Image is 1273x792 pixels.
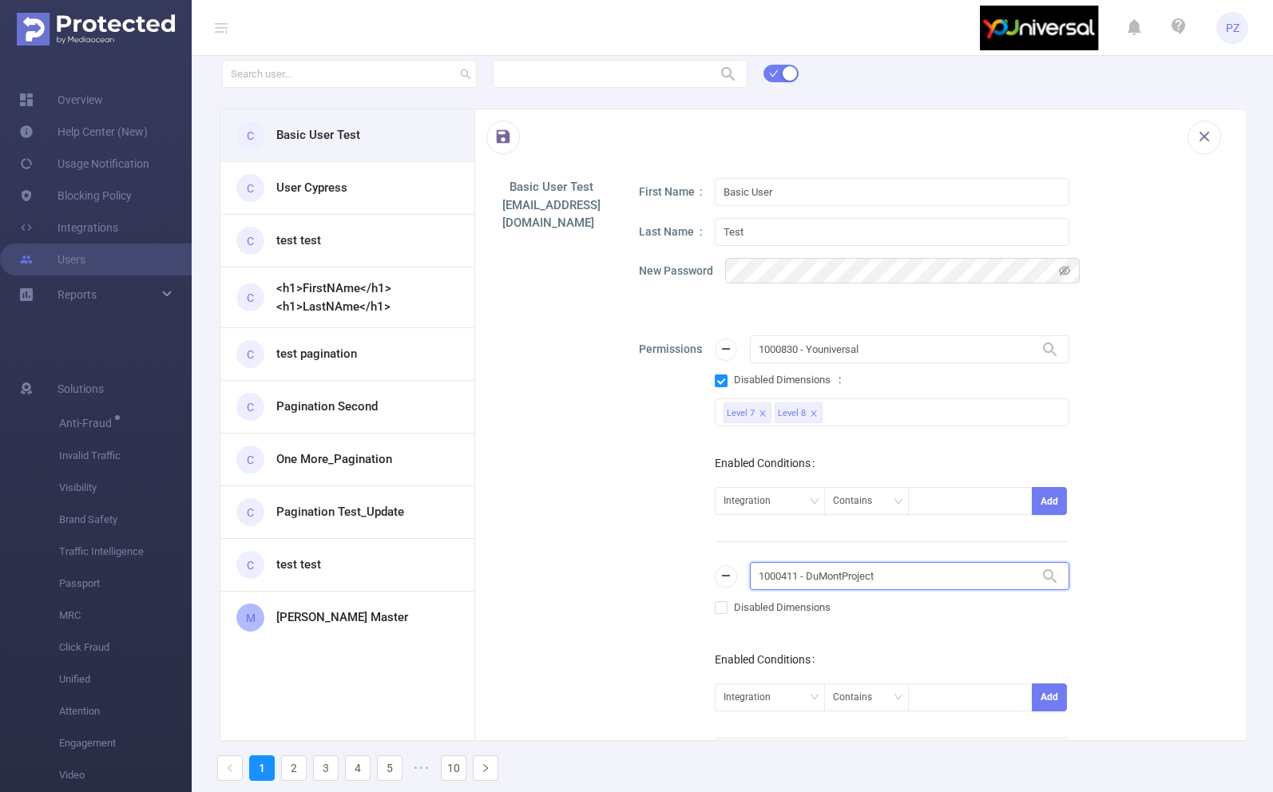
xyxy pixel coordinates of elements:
[460,69,471,80] i: icon: search
[377,755,403,781] li: 5
[276,556,321,574] h3: test test
[442,756,466,780] a: 10
[247,444,254,476] span: C
[217,755,243,781] li: Previous Page
[276,608,408,627] h3: [PERSON_NAME] Master
[810,692,819,703] i: icon: down
[810,410,818,419] i: icon: close
[58,288,97,301] span: Reports
[502,196,601,232] h1: [EMAIL_ADDRESS][DOMAIN_NAME]
[728,601,837,613] span: Disabled Dimensions
[276,345,357,363] h3: test pagination
[276,232,321,250] h3: test test
[276,126,360,145] h3: Basic User Test
[222,60,477,88] input: Search user...
[778,403,806,424] div: Level 8
[473,755,498,781] li: Next Page
[276,279,446,315] h3: <h1>FirstNAme</h1> <h1>LastNAme</h1>
[247,549,254,581] span: C
[19,212,118,244] a: Integrations
[19,244,85,275] a: Users
[281,755,307,781] li: 2
[441,755,466,781] li: 10
[1059,265,1070,276] i: icon: eye-invisible
[59,472,192,504] span: Visibility
[639,263,713,279] p: New Password
[246,602,256,634] span: M
[1226,12,1239,44] span: PZ
[833,488,883,514] div: Contains
[313,755,339,781] li: 3
[247,172,254,204] span: C
[59,536,192,568] span: Traffic Intelligence
[724,402,771,423] li: Level 7
[810,497,819,508] i: icon: down
[19,148,149,180] a: Usage Notification
[17,13,175,46] img: Protected Media
[769,69,779,78] i: icon: check
[715,653,821,666] label: Enabled Conditions
[282,756,306,780] a: 2
[247,120,254,152] span: C
[894,497,903,508] i: icon: down
[276,450,392,469] h3: One More_Pagination
[833,684,883,711] div: Contains
[276,398,378,416] h3: Pagination Second
[894,692,903,703] i: icon: down
[759,410,767,419] i: icon: close
[19,180,132,212] a: Blocking Policy
[59,632,192,663] span: Click Fraud
[59,600,192,632] span: MRC
[59,568,192,600] span: Passport
[510,178,593,196] h1: Basic User Test
[249,755,275,781] li: 1
[59,759,192,791] span: Video
[59,695,192,727] span: Attention
[1032,487,1067,515] button: Add
[276,179,347,197] h3: User Cypress
[250,756,274,780] a: 1
[59,663,192,695] span: Unified
[225,763,235,773] i: icon: left
[59,418,117,429] span: Anti-Fraud
[639,341,703,358] p: Permissions
[19,116,148,148] a: Help Center (New)
[715,339,737,361] button: icon: minus
[59,504,192,536] span: Brand Safety
[58,279,97,311] a: Reports
[481,763,490,773] i: icon: right
[1032,683,1067,711] button: Add
[715,565,737,588] button: icon: minus
[58,373,104,405] span: Solutions
[378,756,402,780] a: 5
[715,218,1069,246] input: Last Name
[276,503,404,521] h3: Pagination Test_Update
[727,403,755,424] div: Level 7
[715,457,821,469] label: Enabled Conditions
[247,282,254,314] span: C
[715,178,1069,206] input: First Name
[345,755,371,781] li: 4
[775,402,823,423] li: Level 8
[59,727,192,759] span: Engagement
[409,755,434,781] span: •••
[59,440,192,472] span: Invalid Traffic
[728,374,837,386] span: Disabled Dimensions
[247,339,254,370] span: C
[314,756,338,780] a: 3
[639,184,703,200] p: First Name
[247,391,254,423] span: C
[247,497,254,529] span: C
[19,84,103,116] a: Overview
[724,488,782,514] div: Integration
[346,756,370,780] a: 4
[639,224,703,240] p: Last Name
[409,755,434,781] li: Next 5 Pages
[247,225,254,257] span: C
[724,684,782,711] div: Integration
